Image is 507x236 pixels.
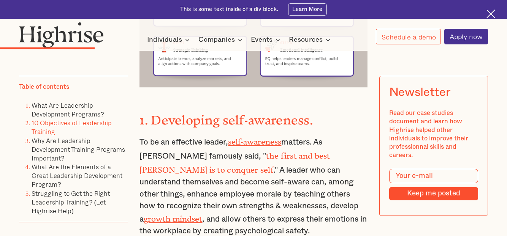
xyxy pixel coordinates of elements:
[389,169,478,183] input: Your e-mail
[198,35,245,44] div: Companies
[289,35,323,44] div: Resources
[376,29,441,44] a: Schedule a demo
[32,162,122,189] a: What Are the Elements of a Great Leadership Development Program?
[180,6,279,13] div: This is some text inside of a div block.
[389,169,478,200] form: Modal Form
[486,9,495,18] img: Cross icon
[32,189,110,216] a: Struggling to Get the Right Leadership Training? (Let Highrise Help)
[19,83,69,91] div: Table of contents
[389,187,478,200] input: Keep me posted
[389,86,450,99] div: Newsletter
[251,35,282,44] div: Events
[139,113,313,121] strong: 1. Developing self-awareness.
[147,35,192,44] div: Individuals
[147,35,182,44] div: Individuals
[32,118,112,136] a: 10 Objectives of Leadership Training
[288,3,327,16] a: Learn More
[444,29,488,44] a: Apply now
[228,137,281,142] a: self-awareness
[32,136,125,163] a: Why Are Leadership Development Training Programs Important?
[19,22,104,47] img: Highrise logo
[32,101,104,119] a: What Are Leadership Development Programs?
[139,151,330,170] strong: the first and best [PERSON_NAME] is to conquer self
[289,35,333,44] div: Resources
[144,214,202,219] a: growth mindset
[251,35,273,44] div: Events
[198,35,235,44] div: Companies
[389,109,478,159] div: Read our case studies document and learn how Highrise helped other individuals to improve their p...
